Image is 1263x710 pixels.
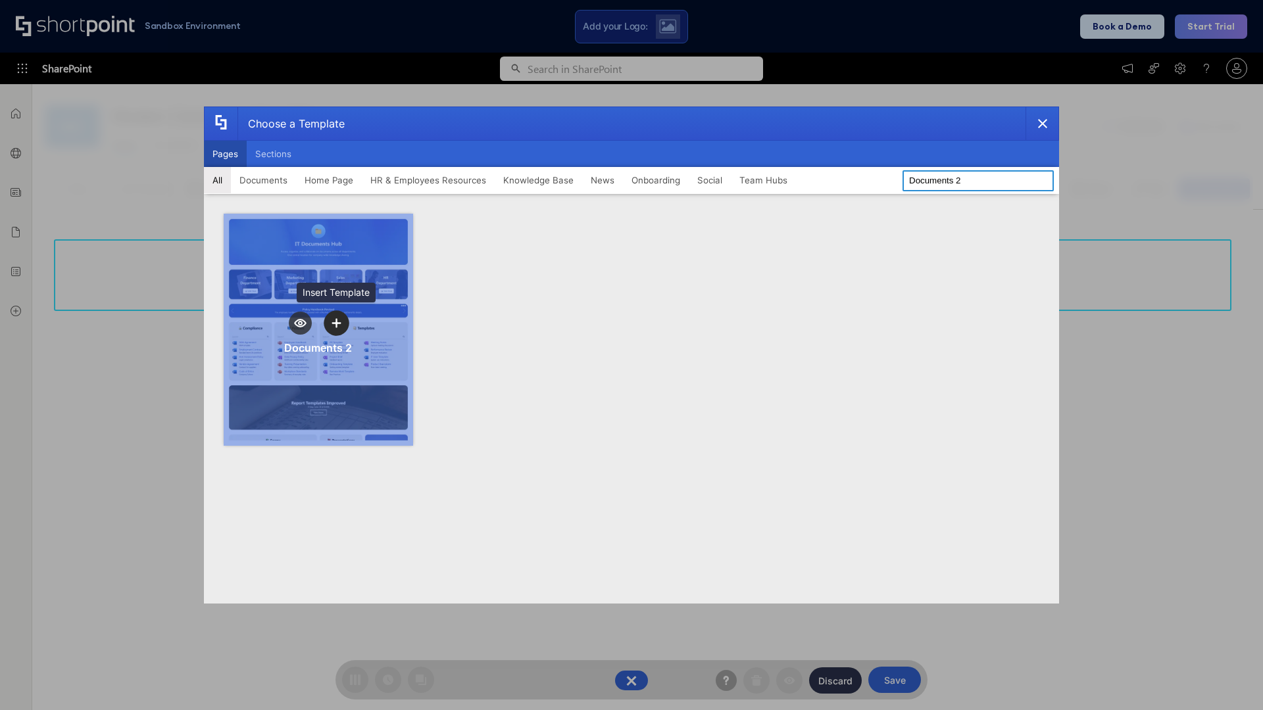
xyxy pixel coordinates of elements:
[204,106,1059,603] div: template selector
[495,167,582,193] button: Knowledge Base
[247,141,300,167] button: Sections
[231,167,296,193] button: Documents
[362,167,495,193] button: HR & Employees Resources
[689,167,731,193] button: Social
[623,167,689,193] button: Onboarding
[284,341,352,354] div: Documents 2
[1197,647,1263,710] iframe: Chat Widget
[204,167,231,193] button: All
[582,167,623,193] button: News
[296,167,362,193] button: Home Page
[731,167,796,193] button: Team Hubs
[204,141,247,167] button: Pages
[903,170,1054,191] input: Search
[237,107,345,140] div: Choose a Template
